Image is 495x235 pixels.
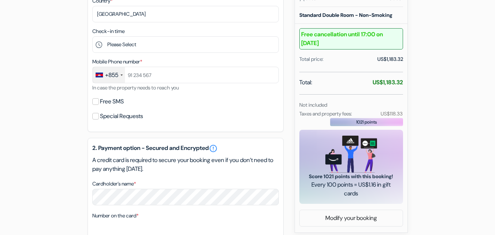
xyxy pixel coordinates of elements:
[325,136,377,173] img: gift_card_hero_new.png
[308,173,394,180] span: Score 1021 points with this booking!
[92,67,279,83] input: 91 234 567
[92,27,125,35] label: Check-in time
[92,156,279,173] p: A credit card is required to secure your booking even if you don’t need to pay anything [DATE].
[209,144,218,153] a: error_outline
[381,110,403,117] small: US$118.33
[299,102,327,108] small: Not included
[100,111,143,121] label: Special Requests
[299,110,352,117] small: Taxes and property fees:
[92,58,142,66] label: Mobile Phone number
[92,180,136,188] label: Cardholder’s name
[377,55,403,63] div: US$1,183.32
[93,67,125,83] div: Cambodia (កម្ពុជា): +855
[300,211,403,225] a: Modify your booking
[299,28,403,49] b: Free cancellation until 17:00 on [DATE]
[299,55,324,63] div: Total price:
[308,180,394,198] span: Every 100 points = US$1.16 in gift cards
[105,71,118,80] div: +855
[356,119,377,125] span: 1021 points
[373,78,403,86] strong: US$1,183.32
[92,144,279,153] h5: 2. Payment option - Secured and Encrypted
[92,212,138,220] label: Number on the card
[92,84,179,91] small: In case the property needs to reach you
[299,12,392,18] b: Standard Double Room - Non-Smoking
[100,96,124,107] label: Free SMS
[299,78,312,87] span: Total:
